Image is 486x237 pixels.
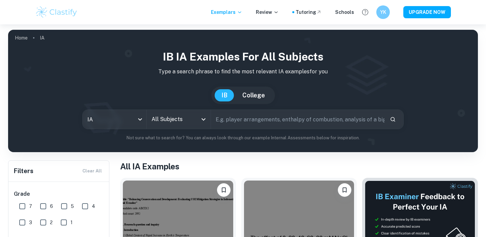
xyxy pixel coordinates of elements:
input: E.g. player arrangements, enthalpy of combustion, analysis of a big city... [211,110,384,129]
button: Help and Feedback [359,6,371,18]
img: Clastify logo [35,5,78,19]
span: 5 [71,203,74,210]
button: YK [376,5,390,19]
span: 1 [71,219,73,226]
div: IA [83,110,146,129]
p: Type a search phrase to find the most relevant IA examples for you [13,68,473,76]
button: Search [387,114,399,125]
span: 2 [50,219,53,226]
span: 7 [29,203,32,210]
h6: YK [379,8,387,16]
span: 3 [29,219,32,226]
h1: IB IA examples for all subjects [13,49,473,65]
button: UPGRADE NOW [403,6,451,18]
h1: All IA Examples [120,160,478,172]
h6: Filters [14,166,33,176]
span: 4 [92,203,95,210]
p: Exemplars [211,8,242,16]
button: Bookmark [217,183,231,197]
button: IB [215,89,234,101]
p: IA [40,34,45,42]
img: profile cover [8,30,478,152]
span: 6 [50,203,53,210]
a: Schools [335,8,354,16]
a: Tutoring [296,8,322,16]
p: Review [256,8,279,16]
button: Bookmark [338,183,351,197]
button: Open [199,115,208,124]
h6: Grade [14,190,104,198]
button: College [236,89,272,101]
p: Not sure what to search for? You can always look through our example Internal Assessments below f... [13,135,473,141]
a: Home [15,33,28,43]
